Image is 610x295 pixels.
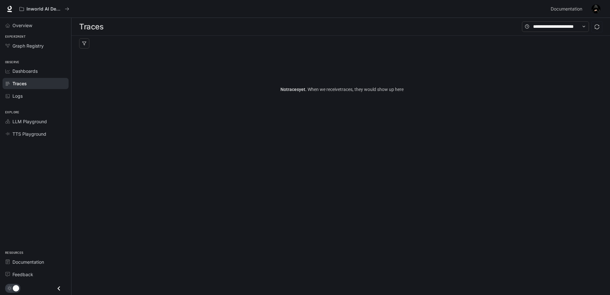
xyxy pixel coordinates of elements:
span: Documentation [551,5,582,13]
span: TTS Playground [12,131,46,137]
a: Traces [3,78,69,89]
span: Documentation [12,259,44,265]
a: LLM Playground [3,116,69,127]
h1: Traces [79,20,103,33]
span: Dark mode toggle [13,284,19,291]
span: Graph Registry [12,42,44,49]
article: No traces yet. [280,86,404,93]
span: LLM Playground [12,118,47,125]
span: When we receive traces , they would show up here [307,87,404,92]
button: User avatar [590,3,602,15]
a: Overview [3,20,69,31]
a: Logs [3,90,69,102]
img: User avatar [591,4,600,13]
button: Close drawer [52,282,66,295]
span: sync [594,24,599,29]
span: Logs [12,93,23,99]
p: Inworld AI Demos [26,6,62,12]
span: Overview [12,22,32,29]
a: Documentation [3,256,69,268]
a: Graph Registry [3,40,69,51]
span: Traces [12,80,27,87]
a: TTS Playground [3,128,69,140]
a: Dashboards [3,65,69,77]
a: Feedback [3,269,69,280]
span: Feedback [12,271,33,278]
button: All workspaces [17,3,72,15]
span: Dashboards [12,68,38,74]
a: Documentation [548,3,587,15]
